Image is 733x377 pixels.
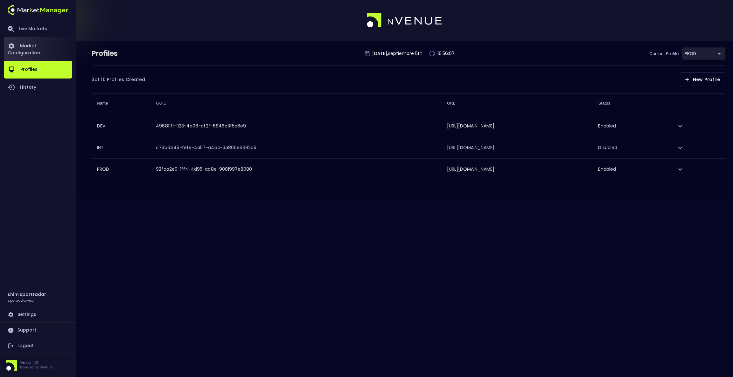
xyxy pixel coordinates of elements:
h3: sportradar-uof [8,298,35,303]
p: 16:56:07 [437,50,455,57]
button: expand row [675,142,686,153]
td: [URL][DOMAIN_NAME] [442,137,593,158]
th: DEV [92,115,151,137]
td: 496811f1-1123-4a06-af2f-6846d3f5a6e9 [151,115,442,137]
div: 3 of 10 Profiles Created [92,76,145,83]
p: Current Profile [649,51,679,57]
div: Profiles [92,49,169,59]
button: expand row [675,121,686,132]
a: History [4,79,72,96]
p: Powered by nVenue [20,365,52,370]
th: INT [92,137,151,158]
span: Disabled [598,144,617,151]
p: Version 1.31 [20,360,52,365]
img: logo [8,5,68,15]
a: Live Markets [4,21,72,37]
button: New Profile [680,72,725,87]
img: logo [367,13,443,28]
table: collapsible table [92,93,725,180]
th: Status [593,93,669,113]
div: PROD [682,47,725,60]
td: 92faa2e0-1ff4-4d95-aa8e-9001997e8080 [151,159,442,180]
div: Version 1.31Powered by nVenue [4,360,72,371]
th: Name [92,93,151,113]
td: c73b6449-fefe-4a57-a4bc-3a80be6692d9 [151,137,442,158]
a: Profiles [4,61,72,79]
th: GUID [151,93,442,113]
td: [URL][DOMAIN_NAME] [442,115,593,137]
a: Settings [4,307,72,322]
p: [DATE] , septiembre 5 th [372,50,422,57]
button: expand row [675,164,686,175]
a: Support [4,323,72,338]
th: URL [442,93,593,113]
h2: shim sportradar [8,291,46,298]
th: PROD [92,159,151,180]
a: Market Configuration [4,37,72,61]
span: Enabled [598,123,616,129]
a: Logout [4,338,72,353]
td: [URL][DOMAIN_NAME] [442,159,593,180]
span: Enabled [598,166,616,172]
